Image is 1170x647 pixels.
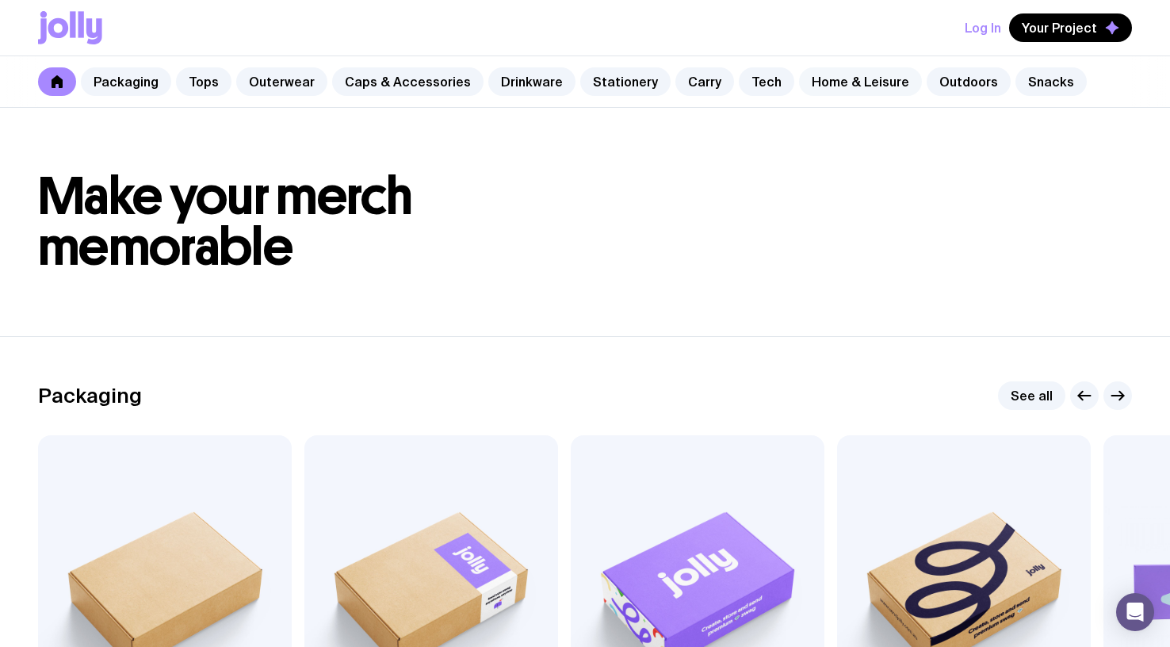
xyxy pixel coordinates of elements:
a: Outdoors [927,67,1011,96]
h2: Packaging [38,384,142,408]
button: Log In [965,13,1001,42]
a: Caps & Accessories [332,67,484,96]
a: Outerwear [236,67,327,96]
a: Packaging [81,67,171,96]
a: See all [998,381,1065,410]
button: Your Project [1009,13,1132,42]
a: Drinkware [488,67,575,96]
span: Make your merch memorable [38,165,413,278]
span: Your Project [1022,20,1097,36]
a: Snacks [1015,67,1087,96]
a: Tops [176,67,231,96]
div: Open Intercom Messenger [1116,593,1154,631]
a: Stationery [580,67,671,96]
a: Carry [675,67,734,96]
a: Tech [739,67,794,96]
a: Home & Leisure [799,67,922,96]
